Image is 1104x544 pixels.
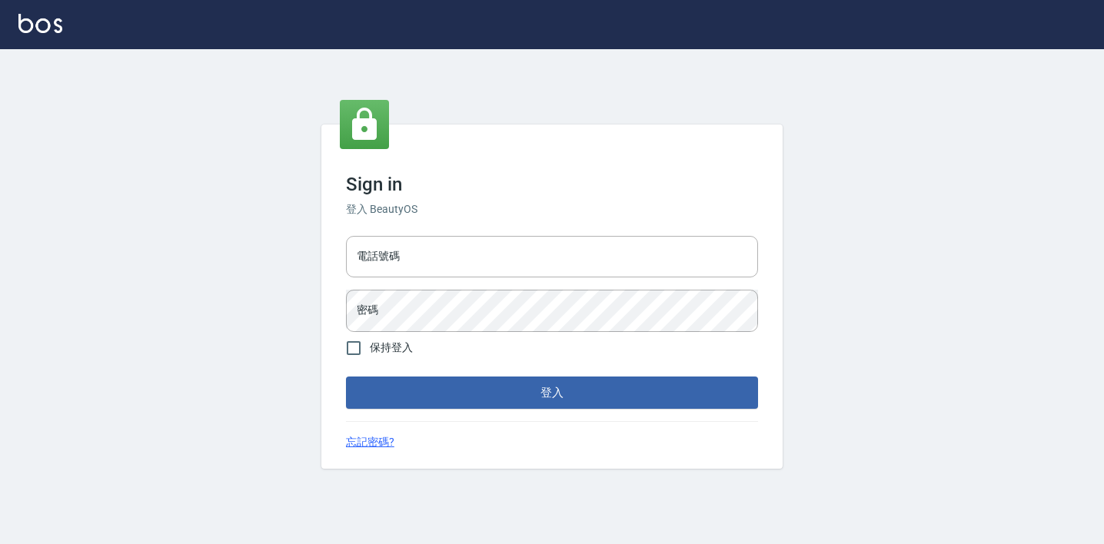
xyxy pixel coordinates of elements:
[346,434,394,450] a: 忘記密碼?
[18,14,62,33] img: Logo
[346,376,758,409] button: 登入
[346,174,758,195] h3: Sign in
[370,340,413,356] span: 保持登入
[346,201,758,217] h6: 登入 BeautyOS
